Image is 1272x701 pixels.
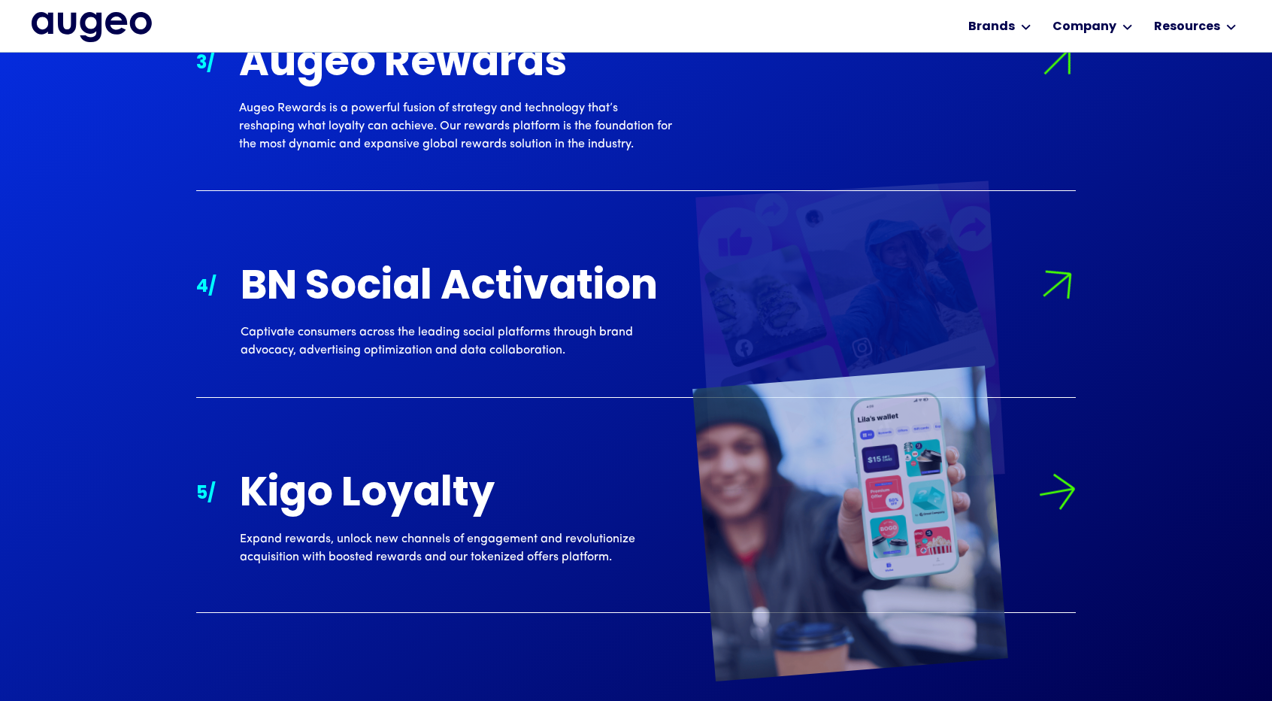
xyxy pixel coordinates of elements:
[32,12,152,44] a: home
[240,473,673,517] div: Kigo Loyalty
[240,530,673,566] div: Expand rewards, unlock new channels of engagement and revolutionize acquisition with boosted rewa...
[1154,18,1220,36] div: Resources
[241,266,674,311] div: BN Social Activation
[1035,470,1079,514] img: Arrow symbol in bright green pointing right to indicate an active link.
[196,435,1076,613] a: 5/Arrow symbol in bright green pointing right to indicate an active link.Kigo LoyaltyExpand rewar...
[208,274,217,301] div: /
[968,18,1015,36] div: Brands
[239,43,672,87] div: Augeo Rewards
[196,229,1076,398] a: 4/Arrow symbol in bright green pointing right to indicate an active link.BN Social ActivationCapt...
[1052,18,1116,36] div: Company
[241,323,674,360] div: Captivate consumers across the leading social platforms through brand advocacy, advertising optim...
[196,50,207,77] div: 3
[207,481,216,508] div: /
[1030,35,1083,89] img: Arrow symbol in bright green pointing right to indicate an active link.
[196,274,208,301] div: 4
[1031,259,1083,311] img: Arrow symbol in bright green pointing right to indicate an active link.
[196,481,207,508] div: 5
[207,50,215,77] div: /
[196,5,1076,191] a: 3/Arrow symbol in bright green pointing right to indicate an active link.Augeo RewardsAugeo Rewar...
[239,99,672,153] div: Augeo Rewards is a powerful fusion of strategy and technology that’s reshaping what loyalty can a...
